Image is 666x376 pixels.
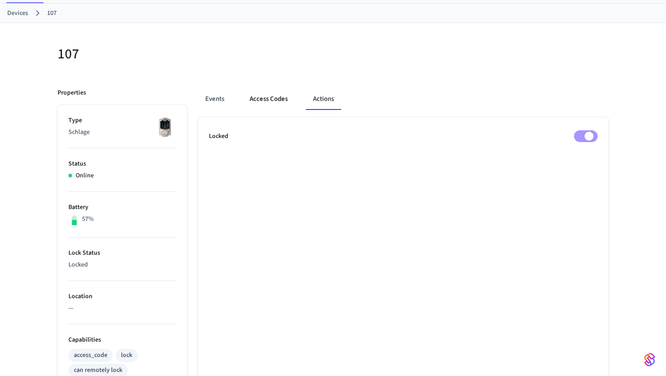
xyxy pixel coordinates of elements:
[68,116,176,125] p: Type
[47,9,57,18] a: 107
[68,203,176,212] p: Battery
[209,132,228,141] p: Locked
[58,45,328,63] h5: 107
[68,159,176,169] p: Status
[68,292,176,301] p: Location
[306,88,341,110] button: Actions
[198,88,232,110] button: Events
[74,351,107,360] div: access_code
[68,304,176,313] p: —
[82,214,94,224] p: 57%
[68,128,176,137] p: Schlage
[68,335,176,345] p: Capabilities
[68,248,176,258] p: Lock Status
[76,171,94,181] p: Online
[121,351,132,360] div: lock
[644,352,655,367] img: SeamLogoGradient.69752ec5.svg
[68,260,176,270] p: Locked
[7,9,28,18] a: Devices
[242,88,295,110] button: Access Codes
[58,88,86,98] p: Properties
[198,88,608,110] div: ant example
[74,366,122,375] div: can remotely lock
[154,116,176,138] img: Schlage Sense Smart Deadbolt with Camelot Trim, Front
